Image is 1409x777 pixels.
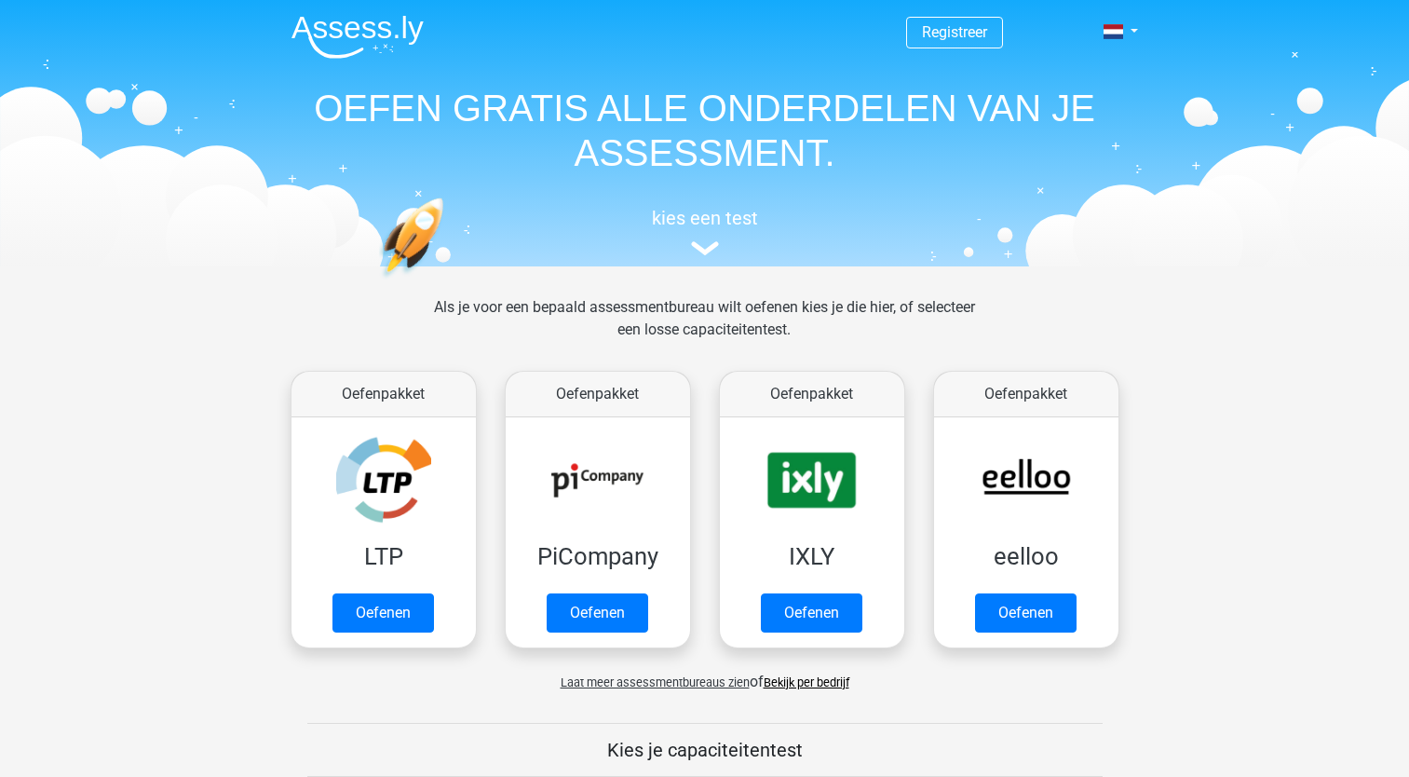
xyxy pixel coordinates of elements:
[547,593,648,633] a: Oefenen
[332,593,434,633] a: Oefenen
[307,739,1103,761] h5: Kies je capaciteitentest
[291,15,424,59] img: Assessly
[419,296,990,363] div: Als je voor een bepaald assessmentbureau wilt oefenen kies je die hier, of selecteer een losse ca...
[379,198,516,366] img: oefenen
[277,86,1133,175] h1: OEFEN GRATIS ALLE ONDERDELEN VAN JE ASSESSMENT.
[975,593,1077,633] a: Oefenen
[561,675,750,689] span: Laat meer assessmentbureaus zien
[764,675,849,689] a: Bekijk per bedrijf
[761,593,862,633] a: Oefenen
[277,656,1133,693] div: of
[922,23,987,41] a: Registreer
[691,241,719,255] img: assessment
[277,207,1133,256] a: kies een test
[277,207,1133,229] h5: kies een test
